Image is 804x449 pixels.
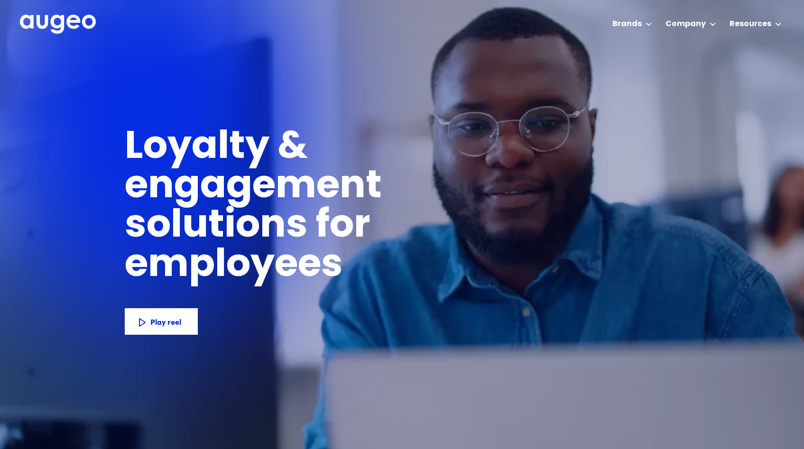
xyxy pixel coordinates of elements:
h1: employees [125,247,360,286]
h1: Loyalty & engagement solutions for [125,128,535,247]
div: Company [665,18,706,30]
img: Augeo's full logo in white. [20,15,96,34]
a: Play reel [125,308,198,335]
a: home [20,15,96,35]
div: Resources [730,18,771,30]
div: Brands [612,18,642,30]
